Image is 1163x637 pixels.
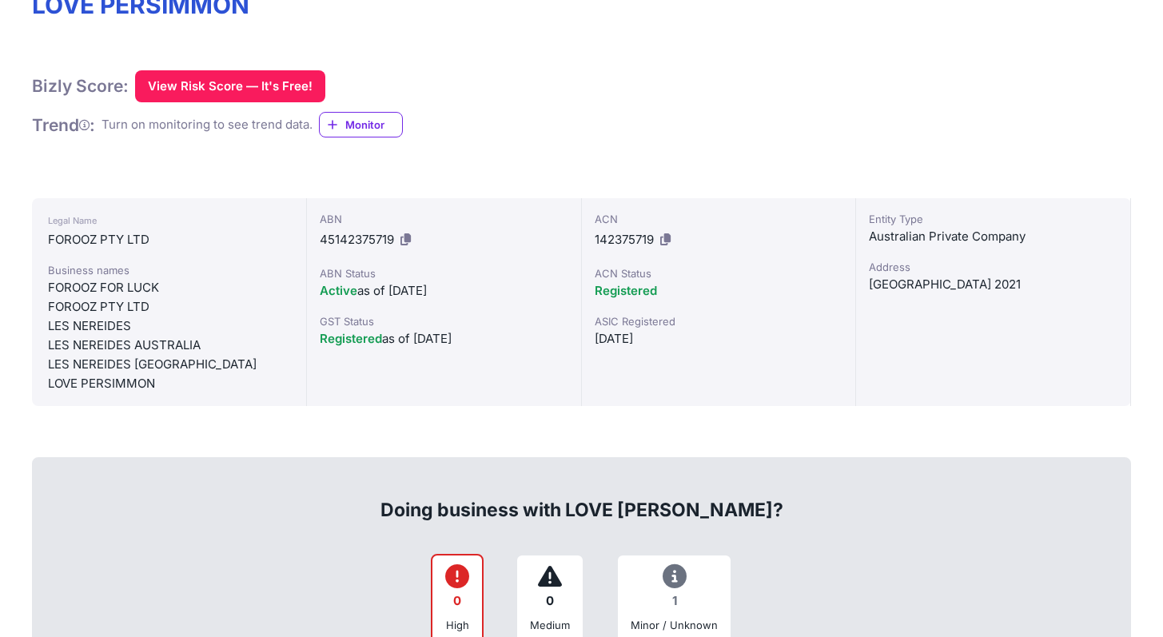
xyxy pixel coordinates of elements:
div: Entity Type [869,211,1117,227]
div: as of [DATE] [320,281,568,301]
div: [DATE] [595,329,843,348]
div: Business names [48,262,290,278]
div: Turn on monitoring to see trend data. [102,116,313,134]
span: Registered [320,331,382,346]
div: 0 [530,586,570,617]
button: View Risk Score — It's Free! [135,70,325,102]
div: GST Status [320,313,568,329]
div: ACN [595,211,843,227]
div: Medium [530,617,570,633]
span: 142375719 [595,232,654,247]
div: ABN [320,211,568,227]
div: [GEOGRAPHIC_DATA] 2021 [869,275,1117,294]
span: Registered [595,283,657,298]
div: LOVE PERSIMMON [48,374,290,393]
span: Active [320,283,357,298]
div: 1 [631,586,718,617]
div: LES NEREIDES AUSTRALIA [48,336,290,355]
div: as of [DATE] [320,329,568,348]
div: ASIC Registered [595,313,843,329]
span: 45142375719 [320,232,394,247]
div: FOROOZ FOR LUCK [48,278,290,297]
span: Monitor [345,117,402,133]
div: Legal Name [48,211,290,230]
h1: Trend : [32,114,95,136]
div: ABN Status [320,265,568,281]
a: Monitor [319,112,403,137]
div: Minor / Unknown [631,617,718,633]
div: FOROOZ PTY LTD [48,297,290,317]
div: LES NEREIDES [48,317,290,336]
div: Doing business with LOVE [PERSON_NAME]? [50,472,1113,523]
div: Address [869,259,1117,275]
div: High [445,617,469,633]
div: LES NEREIDES [GEOGRAPHIC_DATA] [48,355,290,374]
div: 0 [445,586,469,617]
h1: Bizly Score: [32,75,129,97]
div: ACN Status [595,265,843,281]
div: Australian Private Company [869,227,1117,246]
div: FOROOZ PTY LTD [48,230,290,249]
